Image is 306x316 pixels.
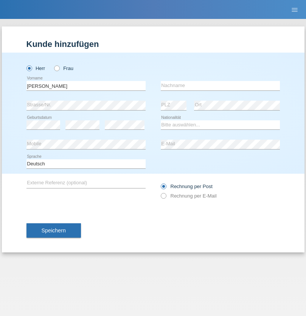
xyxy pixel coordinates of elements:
[26,39,280,49] h1: Kunde hinzufügen
[161,184,166,193] input: Rechnung per Post
[161,184,213,189] label: Rechnung per Post
[26,65,45,71] label: Herr
[287,7,302,12] a: menu
[161,193,166,202] input: Rechnung per E-Mail
[42,227,66,233] span: Speichern
[26,223,81,238] button: Speichern
[161,193,217,199] label: Rechnung per E-Mail
[54,65,59,70] input: Frau
[291,6,298,14] i: menu
[54,65,73,71] label: Frau
[26,65,31,70] input: Herr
